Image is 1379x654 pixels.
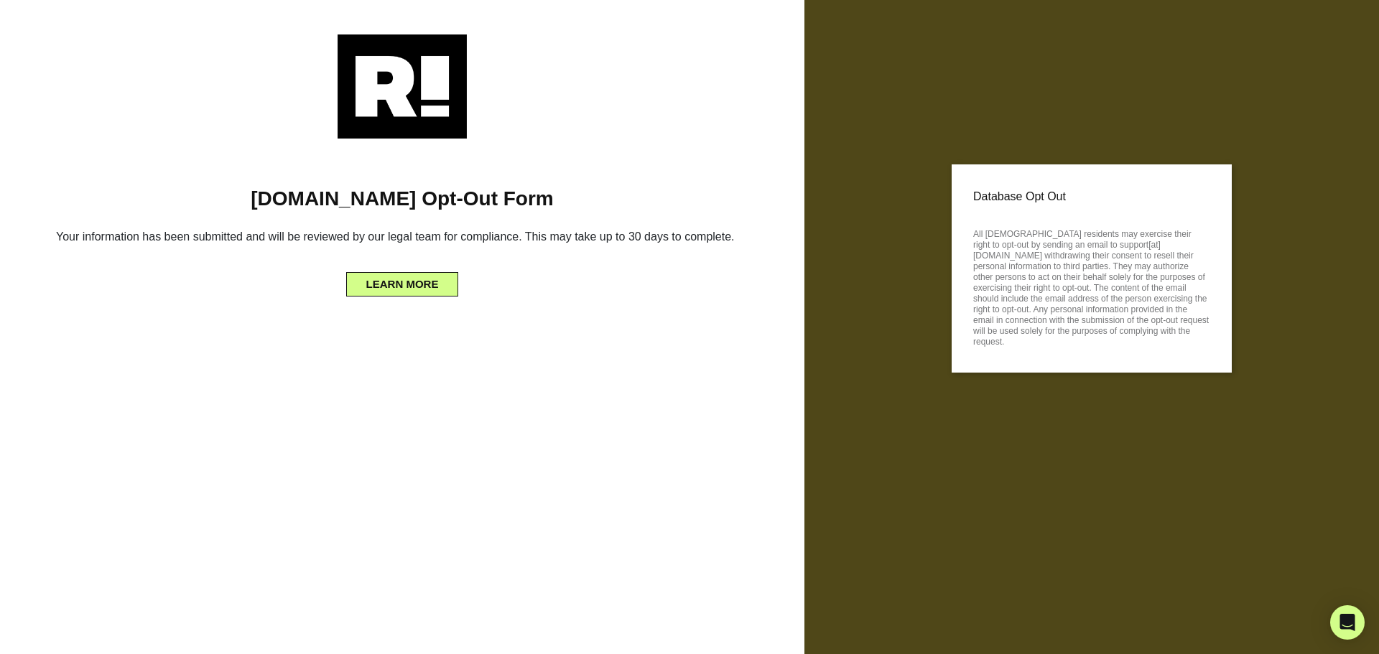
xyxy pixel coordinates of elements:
[1330,605,1365,640] div: Open Intercom Messenger
[338,34,467,139] img: Retention.com
[346,275,459,286] a: LEARN MORE
[973,225,1210,347] p: All [DEMOGRAPHIC_DATA] residents may exercise their right to opt-out by sending an email to suppo...
[22,224,783,255] h6: Your information has been submitted and will be reviewed by our legal team for compliance. This m...
[973,186,1210,207] p: Database Opt Out
[22,187,783,211] h1: [DOMAIN_NAME] Opt-Out Form
[346,272,459,296] button: LEARN MORE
